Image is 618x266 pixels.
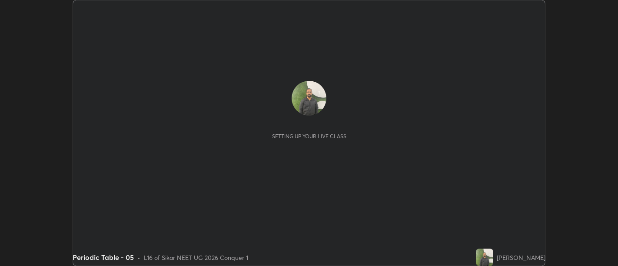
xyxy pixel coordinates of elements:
div: Periodic Table - 05 [73,252,134,263]
img: ac796851681f4a6fa234867955662471.jpg [292,81,326,116]
img: ac796851681f4a6fa234867955662471.jpg [476,249,493,266]
div: Setting up your live class [272,133,346,140]
div: [PERSON_NAME] [497,253,545,262]
div: L16 of Sikar NEET UG 2026 Conquer 1 [144,253,248,262]
div: • [137,253,140,262]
